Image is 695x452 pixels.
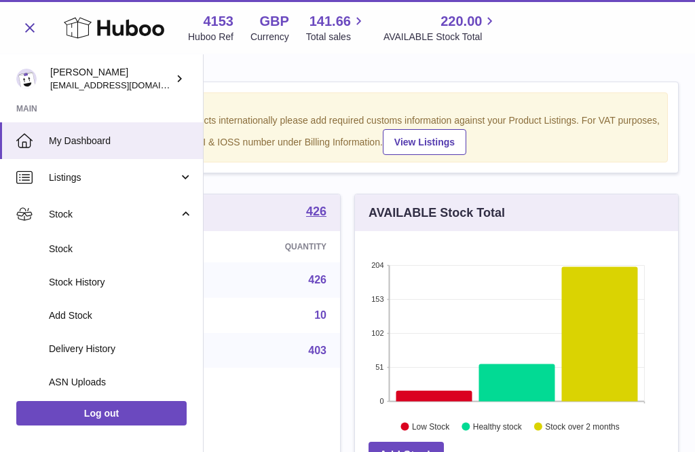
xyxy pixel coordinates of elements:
text: 51 [375,363,383,371]
span: [EMAIL_ADDRESS][DOMAIN_NAME] [50,80,200,90]
span: Delivery History [49,343,193,355]
span: Stock [49,208,179,221]
span: 141.66 [309,12,351,31]
text: Stock over 2 months [545,422,619,432]
text: Healthy stock [473,422,523,432]
a: Log out [16,401,187,425]
div: [PERSON_NAME] [50,66,172,92]
text: 102 [371,329,383,337]
img: sales@kasefilters.com [16,69,37,89]
span: My Dashboard [49,135,193,147]
th: Quantity [217,231,340,262]
strong: Notice [35,100,660,113]
text: 204 [371,261,383,269]
a: 141.66 Total sales [306,12,367,44]
span: ASN Uploads [49,376,193,389]
div: If you're planning on sending your products internationally please add required customs informati... [35,114,660,155]
text: 0 [379,397,383,405]
a: 426 [308,274,326,285]
span: AVAILABLE Stock Total [383,31,498,44]
strong: 426 [306,205,326,218]
a: 403 [308,345,326,356]
span: Listings [49,171,179,184]
span: Stock History [49,276,193,289]
span: 220.00 [440,12,482,31]
div: Currency [250,31,289,44]
strong: 4153 [203,12,233,31]
a: 426 [306,205,326,220]
span: Add Stock [49,309,193,322]
text: 153 [371,295,383,303]
a: View Listings [383,129,466,155]
strong: GBP [259,12,288,31]
text: Low Stock [412,422,450,432]
div: Huboo Ref [188,31,233,44]
span: Total sales [306,31,367,44]
a: 220.00 AVAILABLE Stock Total [383,12,498,44]
span: Stock [49,243,193,256]
h3: AVAILABLE Stock Total [369,205,505,221]
a: 10 [314,309,326,321]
